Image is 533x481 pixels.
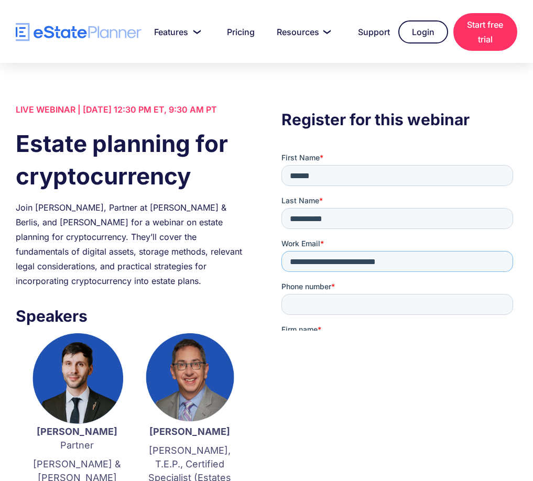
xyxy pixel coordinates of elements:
a: Support [345,21,393,42]
h3: Register for this webinar [281,107,517,132]
strong: [PERSON_NAME] [37,426,117,437]
strong: [PERSON_NAME] [149,426,230,437]
a: home [16,23,142,41]
h1: Estate planning for cryptocurrency [16,127,252,192]
iframe: Form 0 [281,152,517,331]
p: Partner [31,425,123,452]
a: Resources [264,21,340,42]
a: Start free trial [453,13,517,51]
a: Login [398,20,448,43]
a: Pricing [214,21,259,42]
h3: Speakers [16,304,252,328]
div: LIVE WEBINAR | [DATE] 12:30 PM ET, 9:30 AM PT [16,102,252,117]
a: Features [142,21,209,42]
div: Join [PERSON_NAME], Partner at [PERSON_NAME] & Berlis, and [PERSON_NAME] for a webinar on estate ... [16,200,252,288]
